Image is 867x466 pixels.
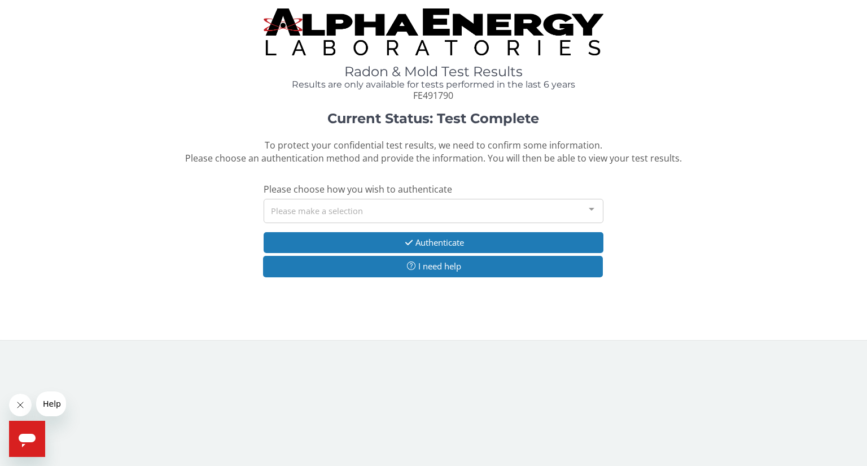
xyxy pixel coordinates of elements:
button: Authenticate [264,232,603,253]
iframe: Message from company [36,391,66,416]
span: FE491790 [413,89,453,102]
iframe: Close message [9,394,32,416]
span: Please choose how you wish to authenticate [264,183,452,195]
span: Please make a selection [271,204,363,217]
span: To protect your confidential test results, we need to confirm some information. Please choose an ... [185,139,682,164]
img: TightCrop.jpg [264,8,603,55]
h4: Results are only available for tests performed in the last 6 years [264,80,603,90]
button: I need help [263,256,603,277]
h1: Radon & Mold Test Results [264,64,603,79]
iframe: Button to launch messaging window [9,421,45,457]
strong: Current Status: Test Complete [327,110,539,127]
